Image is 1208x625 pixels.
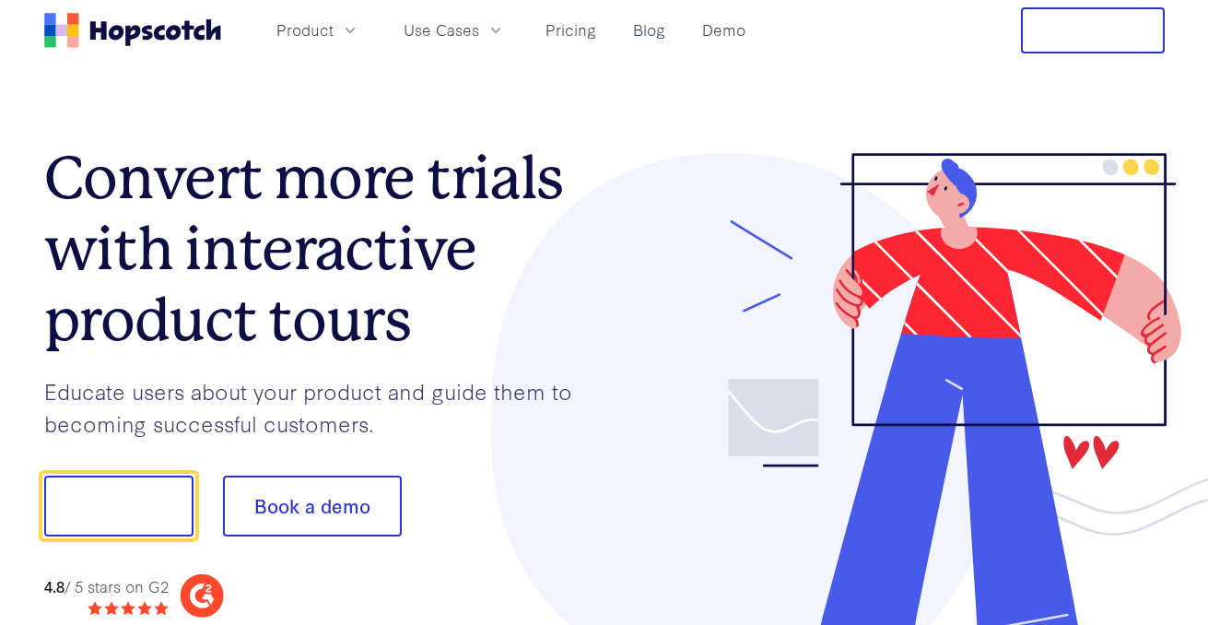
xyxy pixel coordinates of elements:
[1021,7,1165,53] button: Free Trial
[626,15,673,45] a: Blog
[44,375,604,439] p: Educate users about your product and guide them to becoming successful customers.
[265,15,370,45] button: Product
[44,13,221,48] a: Home
[44,143,604,355] h1: Convert more trials with interactive product tours
[223,476,402,537] button: Book a demo
[538,15,604,45] a: Pricing
[44,476,194,537] button: Show me!
[695,15,753,45] a: Demo
[44,575,169,598] div: / 5 stars on G2
[404,18,479,41] span: Use Cases
[44,575,65,596] strong: 4.8
[393,15,516,45] button: Use Cases
[276,18,334,41] span: Product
